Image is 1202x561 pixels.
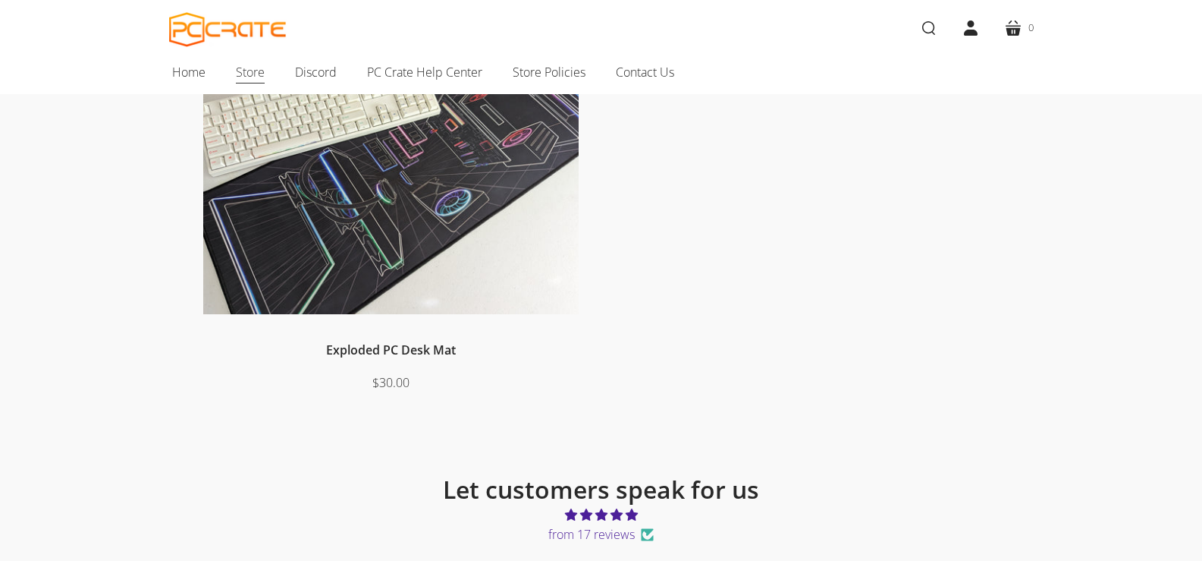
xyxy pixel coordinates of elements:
[172,62,206,82] span: Home
[352,56,497,88] a: PC Crate Help Center
[367,62,482,82] span: PC Crate Help Center
[601,56,689,88] a: Contact Us
[295,62,337,82] span: Discord
[1028,20,1034,36] span: 0
[203,32,579,315] img: Desk mat on desk with keyboard, monitor, and mouse.
[274,525,929,544] span: from 17 reviews
[513,62,585,82] span: Store Policies
[146,56,1056,94] nav: Main navigation
[274,474,929,505] h2: Let customers speak for us
[221,56,280,88] a: Store
[274,505,929,525] span: 4.76 stars
[157,56,221,88] a: Home
[169,12,287,47] a: PC CRATE
[372,374,410,391] span: $30.00
[280,56,352,88] a: Discord
[497,56,601,88] a: Store Policies
[616,62,674,82] span: Contact Us
[992,7,1046,49] a: 0
[326,342,456,358] a: Exploded PC Desk Mat
[236,62,265,82] span: Store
